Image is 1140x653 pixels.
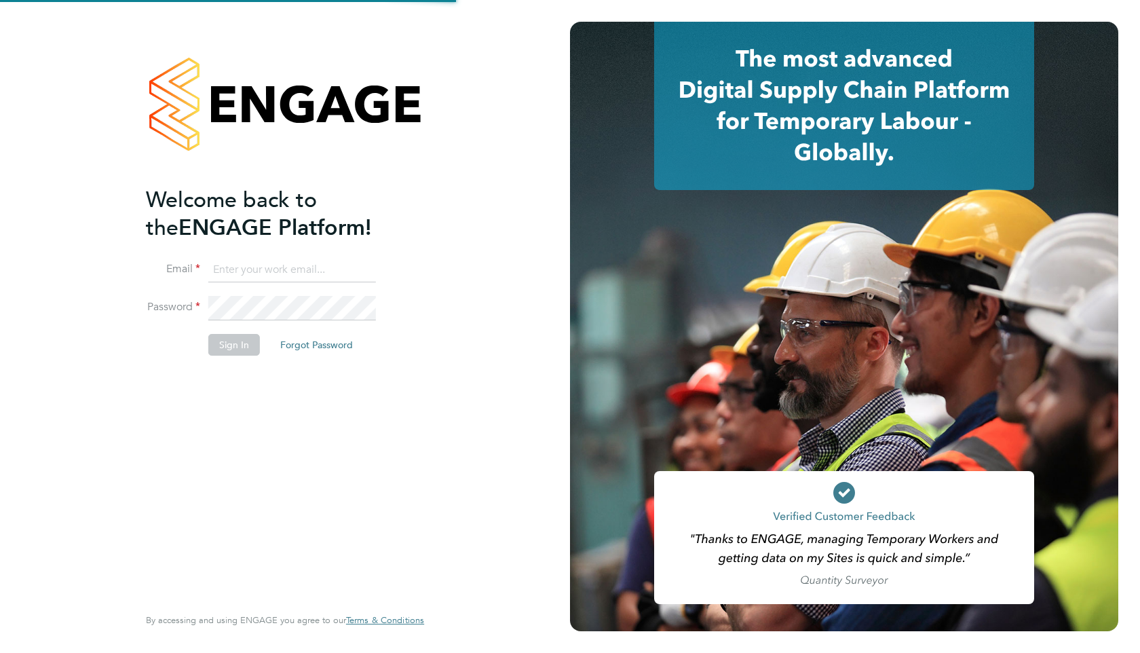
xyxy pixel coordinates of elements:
button: Sign In [208,334,260,356]
a: Terms & Conditions [346,615,424,626]
h2: ENGAGE Platform! [146,186,411,242]
span: Terms & Conditions [346,614,424,626]
label: Email [146,262,200,276]
input: Enter your work email... [208,258,376,282]
button: Forgot Password [269,334,364,356]
span: Welcome back to the [146,187,317,241]
label: Password [146,300,200,314]
span: By accessing and using ENGAGE you agree to our [146,614,424,626]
